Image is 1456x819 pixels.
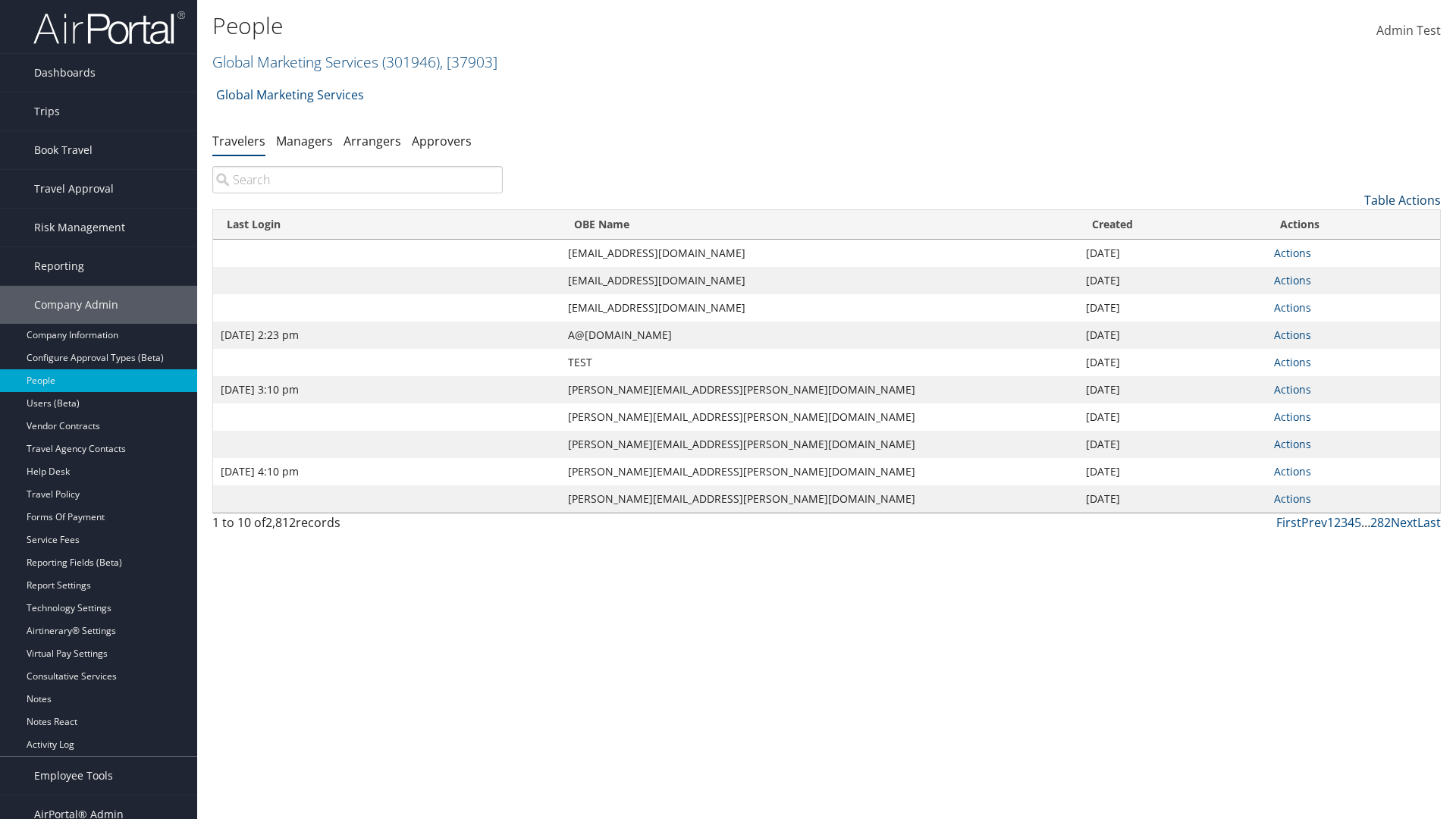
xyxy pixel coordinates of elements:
[560,485,1079,513] td: [PERSON_NAME][EMAIL_ADDRESS][PERSON_NAME][DOMAIN_NAME]
[1078,431,1266,458] td: [DATE]
[265,514,296,531] span: 2,812
[212,133,265,149] a: Travelers
[213,210,560,240] th: Last Login: activate to sort column ascending
[1274,437,1311,451] a: Actions
[1364,192,1441,209] a: Table Actions
[1274,382,1311,397] a: Actions
[34,209,125,246] span: Risk Management
[1078,267,1266,294] td: [DATE]
[560,376,1079,403] td: [PERSON_NAME][EMAIL_ADDRESS][PERSON_NAME][DOMAIN_NAME]
[1334,514,1341,531] a: 2
[216,80,364,110] a: Global Marketing Services
[1274,300,1311,315] a: Actions
[1376,22,1441,39] span: Admin Test
[1341,514,1348,531] a: 3
[1391,514,1417,531] a: Next
[1078,458,1266,485] td: [DATE]
[1266,210,1440,240] th: Actions
[212,166,503,193] input: Search
[34,54,96,92] span: Dashboards
[382,52,440,72] span: ( 301946 )
[412,133,472,149] a: Approvers
[1078,349,1266,376] td: [DATE]
[560,294,1079,322] td: [EMAIL_ADDRESS][DOMAIN_NAME]
[560,458,1079,485] td: [PERSON_NAME][EMAIL_ADDRESS][PERSON_NAME][DOMAIN_NAME]
[1274,464,1311,479] a: Actions
[34,131,93,169] span: Book Travel
[34,93,60,130] span: Trips
[34,286,118,324] span: Company Admin
[33,10,185,45] img: airportal-logo.png
[1274,355,1311,369] a: Actions
[1274,246,1311,260] a: Actions
[560,322,1079,349] td: A@[DOMAIN_NAME]
[1361,514,1370,531] span: …
[213,376,560,403] td: [DATE] 3:10 pm
[1327,514,1334,531] a: 1
[560,210,1079,240] th: OBE Name: activate to sort column ascending
[1078,376,1266,403] td: [DATE]
[213,458,560,485] td: [DATE] 4:10 pm
[1078,210,1266,240] th: Created: activate to sort column ascending
[1276,514,1301,531] a: First
[1274,328,1311,342] a: Actions
[1078,403,1266,431] td: [DATE]
[276,133,333,149] a: Managers
[1274,409,1311,424] a: Actions
[34,757,113,795] span: Employee Tools
[1354,514,1361,531] a: 5
[1417,514,1441,531] a: Last
[1376,8,1441,55] a: Admin Test
[344,133,401,149] a: Arrangers
[34,247,84,285] span: Reporting
[1078,240,1266,267] td: [DATE]
[1274,491,1311,506] a: Actions
[1078,485,1266,513] td: [DATE]
[560,349,1079,376] td: TEST
[1348,514,1354,531] a: 4
[212,513,503,539] div: 1 to 10 of records
[440,52,497,72] span: , [ 37903 ]
[1301,514,1327,531] a: Prev
[560,431,1079,458] td: [PERSON_NAME][EMAIL_ADDRESS][PERSON_NAME][DOMAIN_NAME]
[1370,514,1391,531] a: 282
[560,240,1079,267] td: [EMAIL_ADDRESS][DOMAIN_NAME]
[212,10,1031,42] h1: People
[213,322,560,349] td: [DATE] 2:23 pm
[1078,294,1266,322] td: [DATE]
[560,403,1079,431] td: [PERSON_NAME][EMAIL_ADDRESS][PERSON_NAME][DOMAIN_NAME]
[34,170,114,208] span: Travel Approval
[560,267,1079,294] td: [EMAIL_ADDRESS][DOMAIN_NAME]
[212,52,497,72] a: Global Marketing Services
[1078,322,1266,349] td: [DATE]
[1274,273,1311,287] a: Actions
